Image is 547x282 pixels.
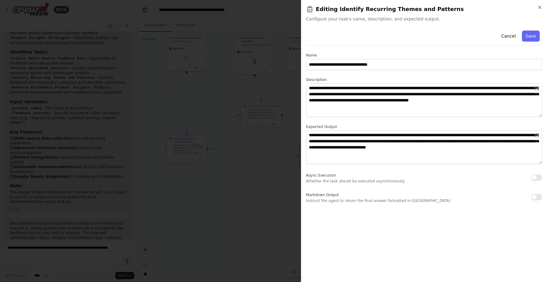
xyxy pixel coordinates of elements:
label: Name [306,53,542,58]
h2: Editing Identify Recurring Themes and Patterns [306,5,542,13]
button: Save [522,31,540,42]
button: Open in editor [534,85,541,92]
span: Markdown Output [306,193,339,197]
label: Description [306,77,542,82]
button: Cancel [498,31,519,42]
span: Configure your task's name, description, and expected output. [306,16,542,22]
p: Instruct the agent to return the final answer formatted in [GEOGRAPHIC_DATA] [306,198,451,203]
label: Expected Output [306,124,542,129]
button: Open in editor [534,132,541,139]
span: Async Execution [306,173,336,178]
p: Whether the task should be executed asynchronously. [306,179,405,184]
